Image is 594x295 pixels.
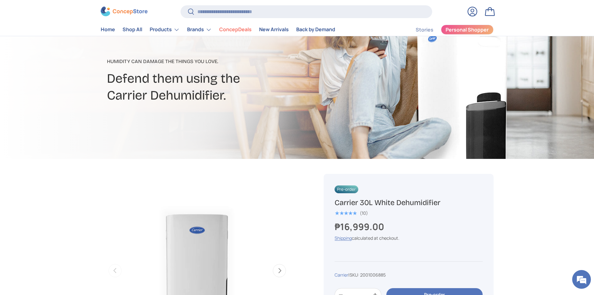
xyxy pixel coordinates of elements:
span: Hi, Good day! This is [PERSON_NAME], your personal concierge. For easier communication, please se... [12,142,100,197]
span: Send voice message [99,189,105,196]
a: Shipping [335,235,352,241]
span: Hi Your personal concierge will assist you shortly--hang tight! [12,115,100,135]
div: Kristine Constantino [27,29,100,38]
div: 5.0 out of 5.0 stars [335,210,357,216]
h1: Carrier 30L White Dehumidifier [335,198,482,208]
strong: ₱16,999.00 [335,220,386,233]
img: ConcepStore [101,7,147,17]
a: Stories [416,24,433,36]
div: You [11,55,111,61]
span: End chat [107,174,114,180]
div: calculated at checkout. [335,235,482,241]
a: Carrier [335,272,348,278]
a: ConcepDeals [219,24,252,36]
div: 3:13 PM [8,139,105,199]
span: Pre-order [335,185,358,193]
h2: Defend them using the Carrier Dehumidifier. [107,70,346,104]
div: 3:12 PM [17,62,114,101]
a: 5.0 out of 5.0 stars (10) [335,209,368,216]
a: Home [101,24,115,36]
span: ★★★★★ [335,210,357,216]
a: Personal Shopper [441,25,494,35]
a: Back by Demand [296,24,335,36]
div: [PERSON_NAME] [11,105,114,111]
span: Good afternoon, I am inquiring about your 'Carrier 30L White Dehumidifier'. Is it possible for yo... [22,65,109,99]
nav: Primary [101,23,335,36]
span: More actions [99,174,104,180]
div: Minimize live chat window [102,3,117,18]
summary: Products [146,23,183,36]
span: 2001006885 [360,272,386,278]
span: | [348,272,386,278]
span: SKU: [350,272,359,278]
textarea: Type your message and hit 'Enter' [3,182,119,204]
div: 3:12 PM [8,112,105,138]
nav: Secondary [401,23,494,36]
div: (10) [360,211,368,215]
span: Personal Shopper [446,27,489,32]
a: Shop All [123,24,142,36]
summary: Brands [183,23,215,36]
a: New Arrivals [259,24,289,36]
span: Attach a file [108,189,114,196]
p: Humidity can damage the things you love. [107,58,346,65]
em: Slightly smiling face [17,114,25,122]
